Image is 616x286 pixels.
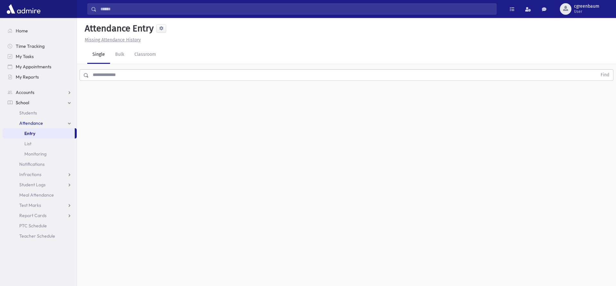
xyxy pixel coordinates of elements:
span: PTC Schedule [19,223,47,229]
a: Single [87,46,110,64]
a: List [3,139,77,149]
a: Missing Attendance History [82,37,141,43]
a: My Appointments [3,62,77,72]
span: Accounts [16,89,34,95]
a: Test Marks [3,200,77,210]
span: Monitoring [24,151,47,157]
h5: Attendance Entry [82,23,154,34]
a: Student Logs [3,180,77,190]
span: School [16,100,29,105]
a: Students [3,108,77,118]
a: School [3,97,77,108]
a: PTC Schedule [3,221,77,231]
span: Notifications [19,161,45,167]
span: Entry [24,130,35,136]
button: Find [597,70,613,80]
span: Attendance [19,120,43,126]
span: Home [16,28,28,34]
span: My Tasks [16,54,34,59]
a: Attendance [3,118,77,128]
span: Time Tracking [16,43,45,49]
span: My Reports [16,74,39,80]
a: Entry [3,128,75,139]
span: User [574,9,599,14]
a: Classroom [129,46,161,64]
span: Report Cards [19,213,47,218]
span: cgreenbaum [574,4,599,9]
a: Monitoring [3,149,77,159]
span: My Appointments [16,64,51,70]
span: Teacher Schedule [19,233,55,239]
span: Test Marks [19,202,41,208]
a: Time Tracking [3,41,77,51]
span: Student Logs [19,182,46,188]
a: My Reports [3,72,77,82]
a: Report Cards [3,210,77,221]
a: Accounts [3,87,77,97]
a: Notifications [3,159,77,169]
img: AdmirePro [5,3,42,15]
u: Missing Attendance History [85,37,141,43]
span: Meal Attendance [19,192,54,198]
a: Home [3,26,77,36]
span: List [24,141,31,147]
a: My Tasks [3,51,77,62]
span: Infractions [19,172,41,177]
input: Search [97,3,496,15]
a: Bulk [110,46,129,64]
a: Meal Attendance [3,190,77,200]
a: Teacher Schedule [3,231,77,241]
a: Infractions [3,169,77,180]
span: Students [19,110,37,116]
